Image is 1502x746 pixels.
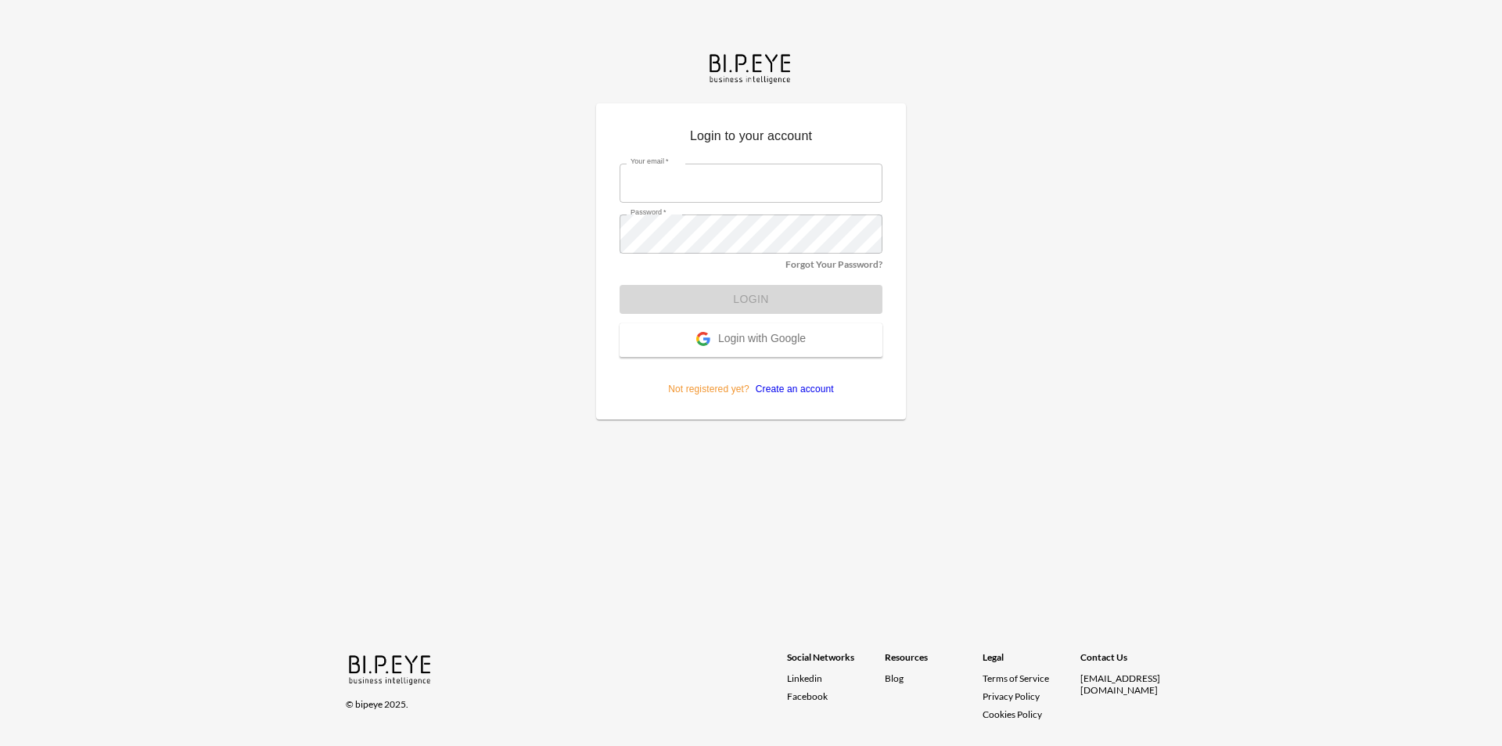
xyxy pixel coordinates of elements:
a: Cookies Policy [983,708,1042,720]
a: Privacy Policy [983,690,1040,702]
img: bipeye-logo [706,50,796,85]
p: Login to your account [620,127,882,152]
div: Resources [885,651,983,672]
a: Linkedin [787,672,885,684]
a: Terms of Service [983,672,1074,684]
button: Login with Google [620,323,882,357]
div: Social Networks [787,651,885,672]
span: Facebook [787,690,828,702]
div: [EMAIL_ADDRESS][DOMAIN_NAME] [1080,672,1178,696]
span: Linkedin [787,672,822,684]
p: Not registered yet? [620,357,882,396]
div: Contact Us [1080,651,1178,672]
label: Your email [631,157,669,167]
a: Blog [885,672,904,684]
a: Facebook [787,690,885,702]
div: Legal [983,651,1080,672]
label: Password [631,207,667,218]
a: Create an account [749,384,834,395]
img: bipeye-logo [346,651,436,687]
span: Login with Google [718,332,806,348]
div: © bipeye 2025. [346,689,765,710]
a: Forgot Your Password? [785,258,882,270]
